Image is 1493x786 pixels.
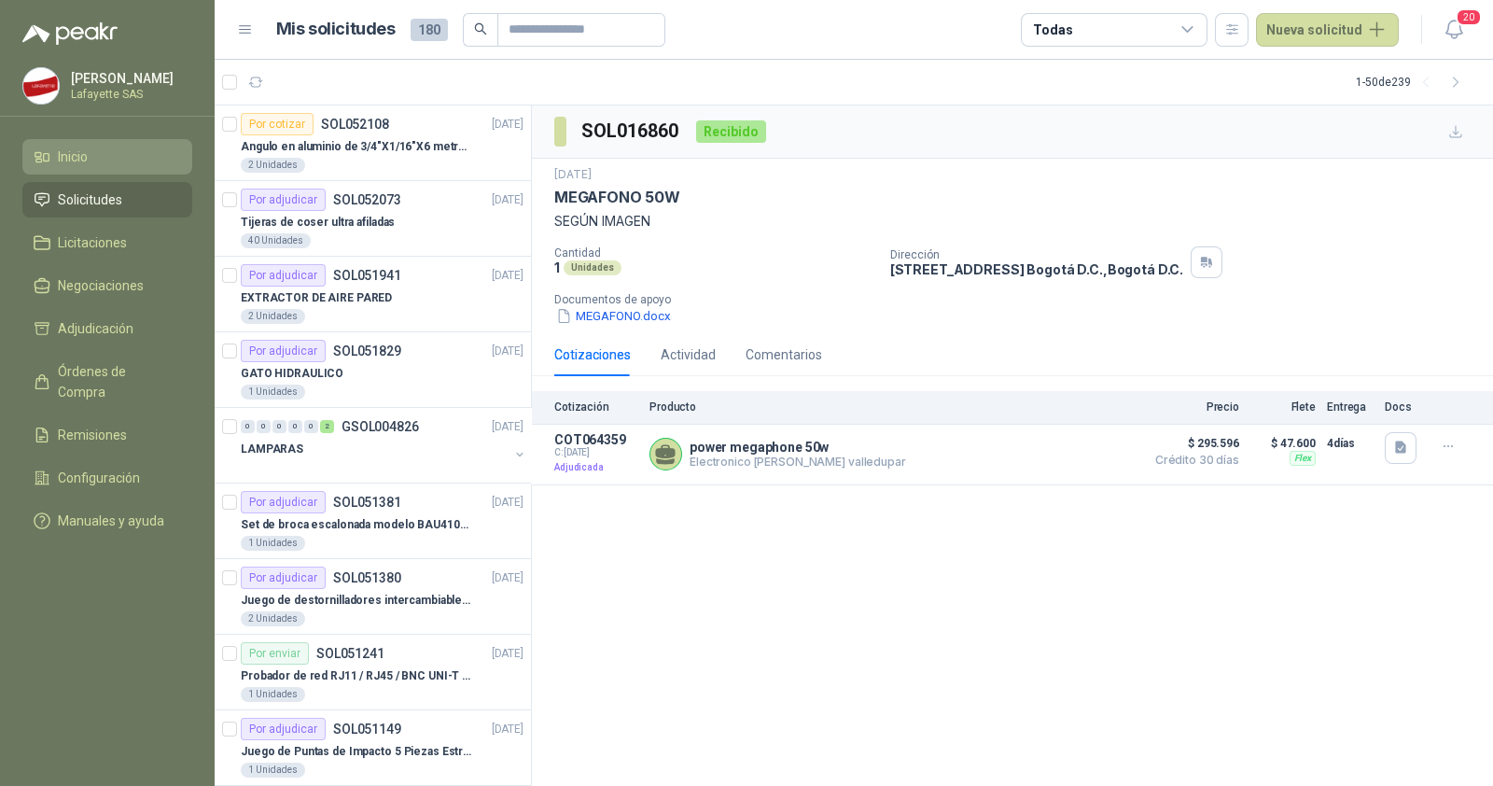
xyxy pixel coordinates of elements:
[71,89,188,100] p: Lafayette SAS
[333,193,401,206] p: SOL052073
[696,120,766,143] div: Recibido
[333,344,401,358] p: SOL051829
[22,460,192,496] a: Configuración
[241,189,326,211] div: Por adjudicar
[241,289,392,307] p: EXTRACTOR DE AIRE PARED
[241,233,311,248] div: 40 Unidades
[554,293,1486,306] p: Documentos de apoyo
[22,354,192,410] a: Órdenes de Compra
[492,721,523,738] p: [DATE]
[22,225,192,260] a: Licitaciones
[58,318,133,339] span: Adjudicación
[215,257,531,332] a: Por adjudicarSOL051941[DATE] EXTRACTOR DE AIRE PARED2 Unidades
[241,441,303,458] p: LAMPARAS
[746,344,822,365] div: Comentarios
[215,181,531,257] a: Por adjudicarSOL052073[DATE] Tijeras de coser ultra afiladas40 Unidades
[241,687,305,702] div: 1 Unidades
[492,343,523,360] p: [DATE]
[333,571,401,584] p: SOL051380
[492,494,523,512] p: [DATE]
[554,432,638,447] p: COT064359
[1250,400,1316,414] p: Flete
[411,19,448,41] span: 180
[22,503,192,539] a: Manuales y ayuda
[1437,13,1471,47] button: 20
[1033,20,1072,40] div: Todas
[241,642,309,665] div: Por enviar
[492,116,523,133] p: [DATE]
[22,268,192,303] a: Negociaciones
[58,232,127,253] span: Licitaciones
[241,611,305,626] div: 2 Unidades
[272,420,286,433] div: 0
[58,425,127,445] span: Remisiones
[492,418,523,436] p: [DATE]
[257,420,271,433] div: 0
[304,420,318,433] div: 0
[22,417,192,453] a: Remisiones
[564,260,621,275] div: Unidades
[58,147,88,167] span: Inicio
[58,275,144,296] span: Negociaciones
[215,332,531,408] a: Por adjudicarSOL051829[DATE] GATO HIDRAULICO1 Unidades
[241,214,395,232] p: Tijeras de coser ultra afiladas
[23,68,59,104] img: Company Logo
[215,105,531,181] a: Por cotizarSOL052108[DATE] Angulo en aluminio de 3/4"X1/16"X6 metros color Anolok2 Unidades
[554,458,638,477] p: Adjudicada
[276,16,396,43] h1: Mis solicitudes
[661,344,716,365] div: Actividad
[1327,400,1374,414] p: Entrega
[22,22,118,45] img: Logo peakr
[241,309,305,324] div: 2 Unidades
[22,311,192,346] a: Adjudicación
[215,635,531,710] a: Por enviarSOL051241[DATE] Probador de red RJ11 / RJ45 / BNC UNI-T (UT681C-UT681L)1 Unidades
[241,567,326,589] div: Por adjudicar
[1256,13,1399,47] button: Nueva solicitud
[321,118,389,131] p: SOL052108
[288,420,302,433] div: 0
[241,491,326,513] div: Por adjudicar
[241,718,326,740] div: Por adjudicar
[58,511,164,531] span: Manuales y ayuda
[333,496,401,509] p: SOL051381
[492,267,523,285] p: [DATE]
[474,22,487,35] span: search
[581,117,681,146] h3: SOL016860
[215,559,531,635] a: Por adjudicarSOL051380[DATE] Juego de destornilladores intercambiables de mango aislados Ref: 322...
[215,710,531,786] a: Por adjudicarSOL051149[DATE] Juego de Puntas de Impacto 5 Piezas Estrella PH2 de 2'' Zanco 1/4'' ...
[333,269,401,282] p: SOL051941
[71,72,188,85] p: [PERSON_NAME]
[554,344,631,365] div: Cotizaciones
[649,400,1135,414] p: Producto
[492,191,523,209] p: [DATE]
[1146,455,1239,466] span: Crédito 30 días
[22,182,192,218] a: Solicitudes
[241,340,326,362] div: Por adjudicar
[241,158,305,173] div: 2 Unidades
[241,536,305,551] div: 1 Unidades
[554,400,638,414] p: Cotización
[241,138,473,156] p: Angulo en aluminio de 3/4"X1/16"X6 metros color Anolok
[690,440,906,455] p: power megaphone 50w
[492,645,523,663] p: [DATE]
[320,420,334,433] div: 2
[554,211,1471,232] p: SEGÚN IMAGEN
[554,246,875,260] p: Cantidad
[690,455,906,469] p: Electronico [PERSON_NAME] valledupar
[241,516,473,534] p: Set de broca escalonada modelo BAU410119
[492,569,523,587] p: [DATE]
[241,113,314,135] div: Por cotizar
[1250,432,1316,455] p: $ 47.600
[1456,8,1482,26] span: 20
[554,260,560,275] p: 1
[554,188,680,207] p: MEGAFONO 50W
[241,385,305,400] div: 1 Unidades
[241,420,255,433] div: 0
[1385,400,1422,414] p: Docs
[554,166,592,184] p: [DATE]
[342,420,419,433] p: GSOL004826
[58,468,140,488] span: Configuración
[333,723,401,736] p: SOL051149
[215,484,531,559] a: Por adjudicarSOL051381[DATE] Set de broca escalonada modelo BAU4101191 Unidades
[890,248,1183,261] p: Dirección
